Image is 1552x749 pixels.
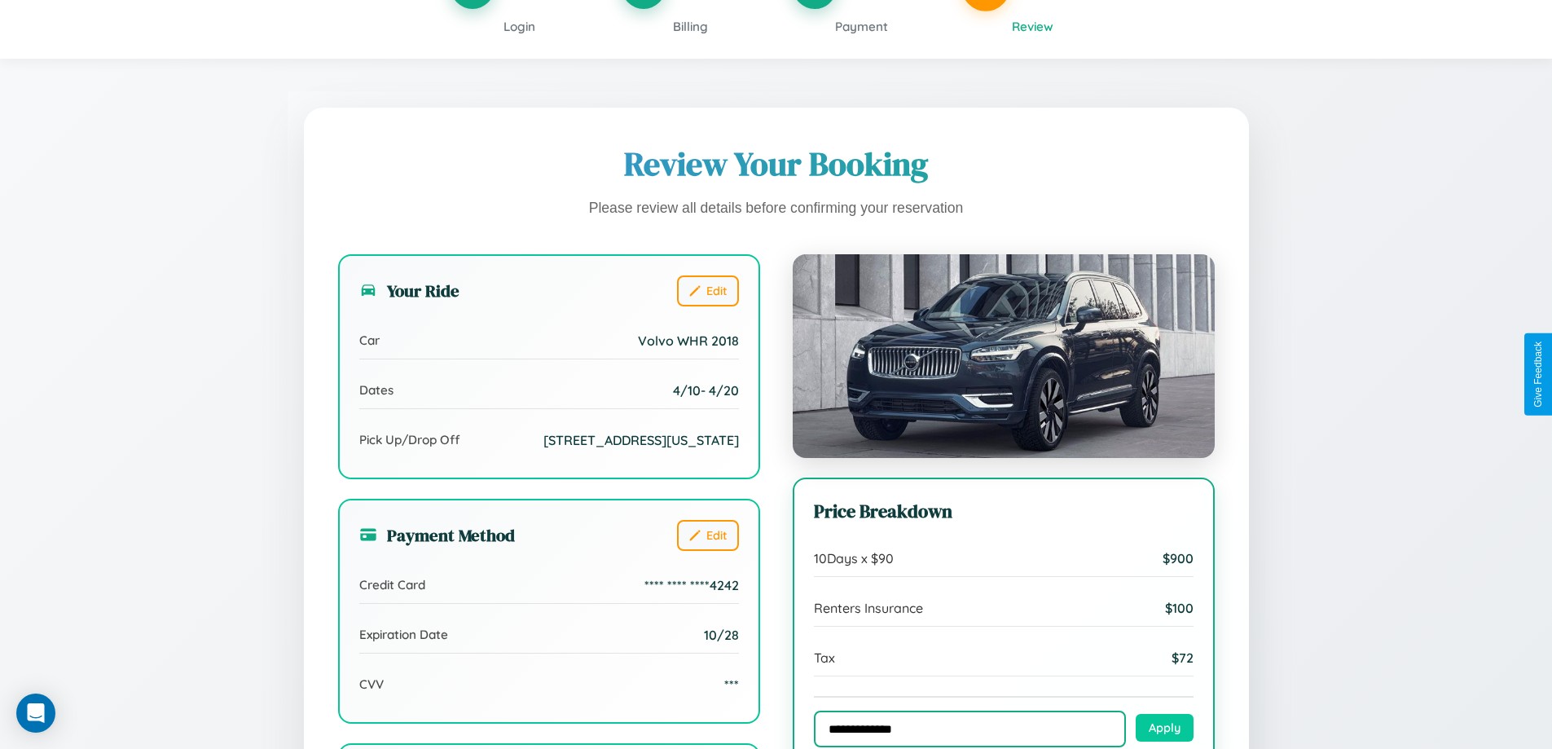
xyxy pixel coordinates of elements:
[338,142,1215,186] h1: Review Your Booking
[673,19,708,34] span: Billing
[338,196,1215,222] p: Please review all details before confirming your reservation
[1012,19,1053,34] span: Review
[359,333,380,348] span: Car
[677,520,739,551] button: Edit
[704,627,739,643] span: 10/28
[16,694,55,733] div: Open Intercom Messenger
[1532,341,1544,408] div: Give Feedback
[677,275,739,306] button: Edit
[814,499,1194,524] h3: Price Breakdown
[359,523,515,547] h3: Payment Method
[503,19,535,34] span: Login
[835,19,888,34] span: Payment
[673,382,739,399] span: 4 / 10 - 4 / 20
[1163,550,1194,566] span: $ 900
[814,550,894,566] span: 10 Days x $ 90
[1172,650,1194,666] span: $ 72
[359,627,448,642] span: Expiration Date
[359,279,459,302] h3: Your Ride
[359,432,460,447] span: Pick Up/Drop Off
[793,254,1215,458] img: Volvo WHR
[638,333,739,349] span: Volvo WHR 2018
[814,650,835,666] span: Tax
[359,577,425,593] span: Credit Card
[359,676,384,692] span: CVV
[359,382,393,398] span: Dates
[1165,600,1194,616] span: $ 100
[543,432,739,448] span: [STREET_ADDRESS][US_STATE]
[814,600,923,616] span: Renters Insurance
[1136,714,1194,742] button: Apply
